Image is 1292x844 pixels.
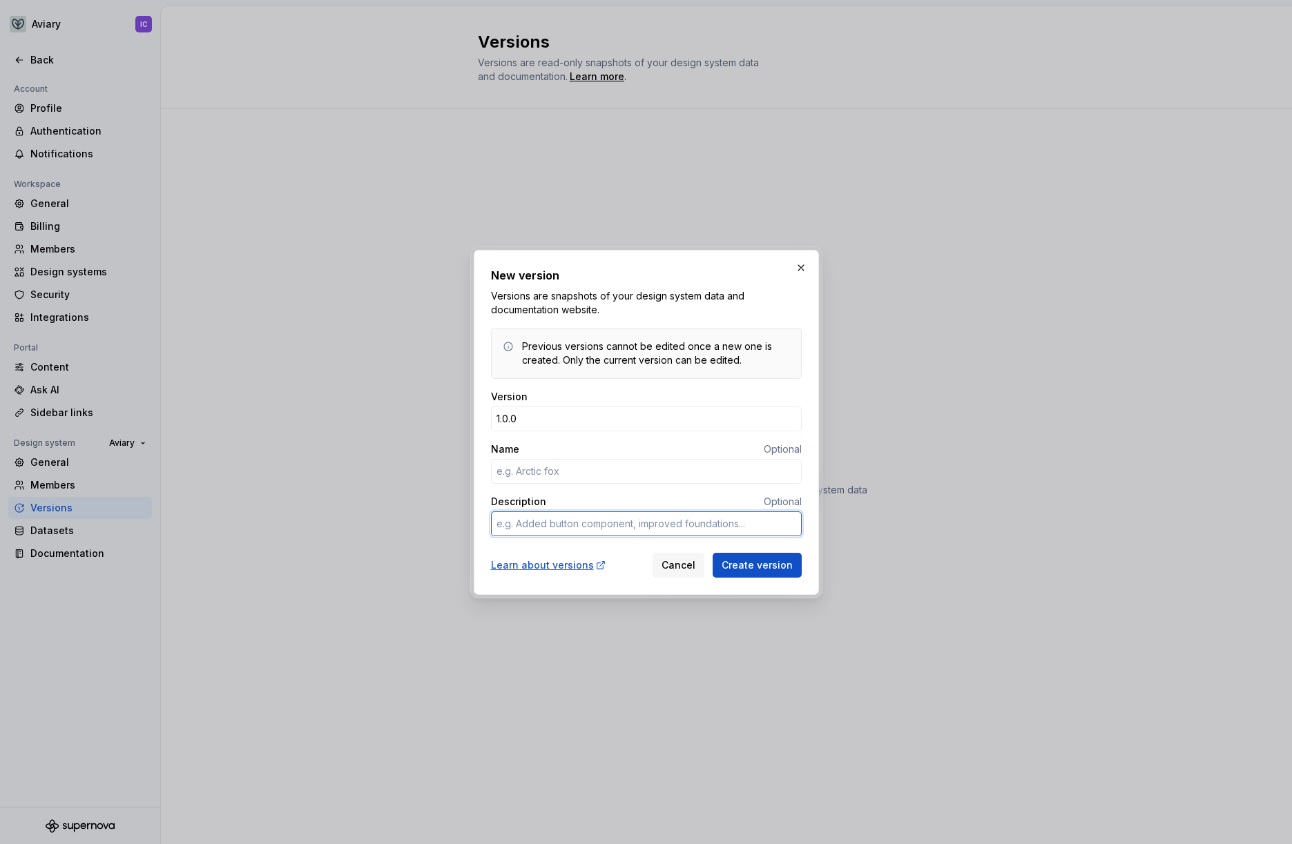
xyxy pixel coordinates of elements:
[662,558,695,572] span: Cancel
[764,443,802,455] span: Optional
[491,267,802,284] h2: New version
[713,553,802,578] button: Create version
[653,553,704,578] button: Cancel
[522,340,790,367] div: Previous versions cannot be edited once a new one is created. Only the current version can be edi...
[491,289,802,317] p: Versions are snapshots of your design system data and documentation website.
[491,558,606,572] a: Learn about versions
[491,406,802,431] input: e.g. 0.8.1
[491,459,802,484] input: e.g. Arctic fox
[722,558,793,572] span: Create version
[491,390,528,404] label: Version
[764,495,802,507] span: Optional
[491,495,546,509] label: Description
[491,442,519,456] label: Name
